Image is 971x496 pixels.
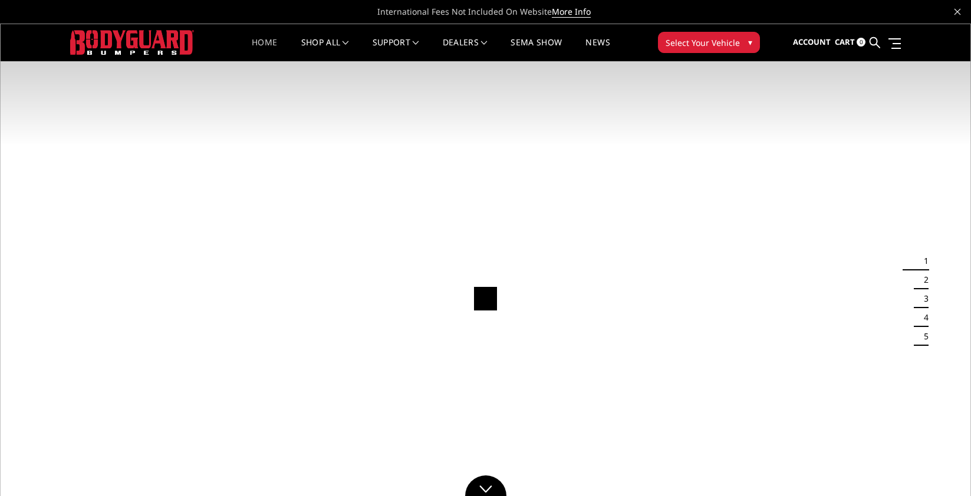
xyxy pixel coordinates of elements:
a: shop all [301,38,349,61]
span: Select Your Vehicle [666,37,740,49]
a: News [585,38,610,61]
a: Dealers [443,38,488,61]
a: Click to Down [465,475,506,496]
button: 5 of 5 [917,327,929,346]
button: 4 of 5 [917,308,929,327]
a: Account [793,27,831,58]
span: ▾ [748,36,752,48]
span: 0 [857,38,865,47]
button: 3 of 5 [917,289,929,308]
a: Support [373,38,419,61]
button: 2 of 5 [917,270,929,289]
a: Home [252,38,277,61]
a: More Info [552,6,591,18]
button: Select Your Vehicle [658,32,760,53]
a: SEMA Show [511,38,562,61]
button: 1 of 5 [917,252,929,270]
img: BODYGUARD BUMPERS [70,30,194,54]
a: Cart 0 [835,27,865,58]
span: Account [793,37,831,47]
span: Cart [835,37,855,47]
